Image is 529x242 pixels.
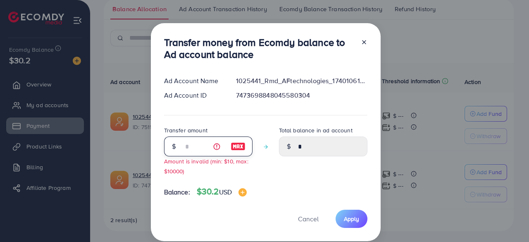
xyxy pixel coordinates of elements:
[164,157,248,175] small: Amount is invalid (min: $10, max: $10000)
[279,126,353,134] label: Total balance in ad account
[288,210,329,228] button: Cancel
[197,187,247,197] h4: $30.2
[219,187,232,196] span: USD
[336,210,367,228] button: Apply
[164,187,190,197] span: Balance:
[298,214,319,223] span: Cancel
[229,76,374,86] div: 1025441_Rmd_AFtechnologies_1740106118522
[229,91,374,100] div: 7473698848045580304
[157,76,230,86] div: Ad Account Name
[344,215,359,223] span: Apply
[164,36,354,60] h3: Transfer money from Ecomdy balance to Ad account balance
[157,91,230,100] div: Ad Account ID
[238,188,247,196] img: image
[164,126,207,134] label: Transfer amount
[494,205,523,236] iframe: Chat
[231,141,245,151] img: image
